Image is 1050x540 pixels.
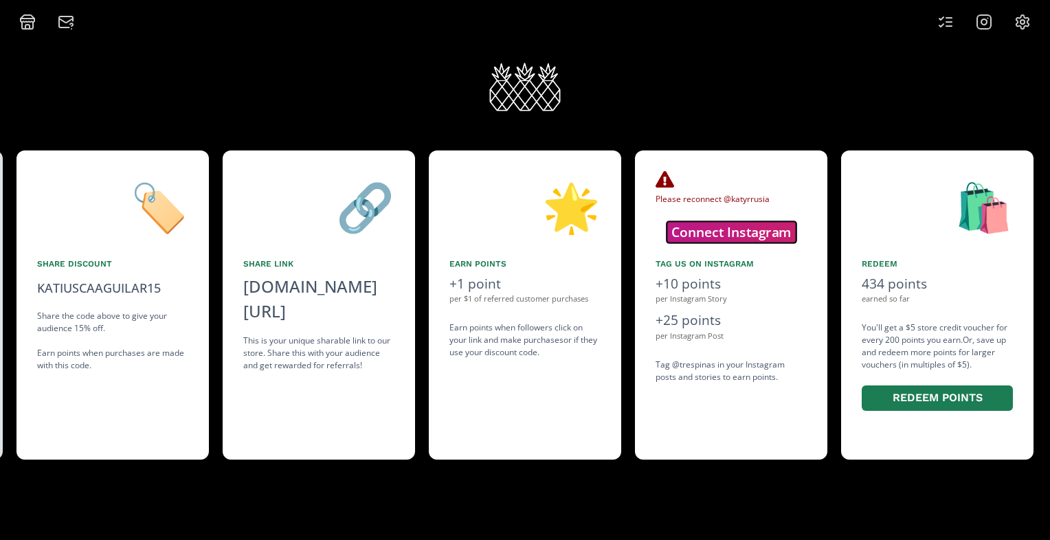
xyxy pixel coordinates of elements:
[449,293,601,305] div: per $1 of referred customer purchases
[487,61,562,113] img: xFRsjASRRnqF
[243,171,394,241] div: 🔗
[656,274,807,294] div: +10 points
[449,171,601,241] div: 🌟
[656,311,807,330] div: +25 points
[37,171,188,241] div: 🏷️
[243,274,394,324] div: [DOMAIN_NAME][URL]
[243,258,394,270] div: Share Link
[862,322,1013,413] div: You'll get a $5 store credit voucher for every 200 points you earn. Or, save up and redeem more p...
[37,258,188,270] div: Share Discount
[37,279,161,297] div: KATIUSCAAGUILAR15
[862,274,1013,294] div: 434 points
[37,310,188,372] div: Share the code above to give your audience 15% off. Earn points when purchases are made with this...
[656,293,807,305] div: per Instagram Story
[862,293,1013,305] div: earned so far
[667,221,796,243] button: Connect Instagram
[449,274,601,294] div: +1 point
[449,322,601,359] div: Earn points when followers click on your link and make purchases or if they use your discount code .
[862,258,1013,270] div: Redeem
[243,335,394,372] div: This is your unique sharable link to our store. Share this with your audience and get rewarded fo...
[862,171,1013,241] div: 🛍️
[656,359,807,383] div: Tag @trespinas in your Instagram posts and stories to earn points.
[656,258,807,270] div: Tag us on Instagram
[449,258,601,270] div: Earn points
[656,181,770,205] span: Please reconnect @katyrrusia
[862,385,1013,411] button: Redeem points
[656,330,807,342] div: per Instagram Post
